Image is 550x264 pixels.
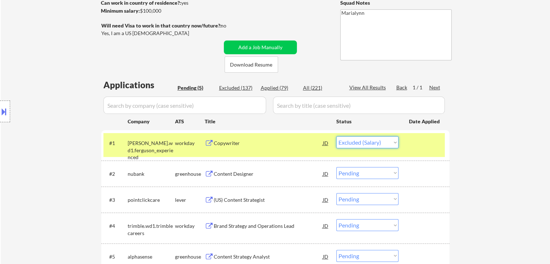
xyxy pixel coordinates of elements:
div: Applications [103,81,175,89]
div: JD [322,136,329,149]
div: workday [175,222,205,230]
button: Add a Job Manually [224,41,297,54]
div: Status [336,115,398,128]
div: ATS [175,118,205,125]
div: JD [322,193,329,206]
div: Company [128,118,175,125]
div: Brand Strategy and Operations Lead [214,222,323,230]
div: workday [175,140,205,147]
div: 1 / 1 [413,84,429,91]
div: Copywriter [214,140,323,147]
div: lever [175,196,205,204]
div: alphasense [128,253,175,260]
div: Date Applied [409,118,441,125]
input: Search by title (case sensitive) [273,97,445,114]
div: [PERSON_NAME].wd1.ferguson_experienced [128,140,175,161]
div: JD [322,167,329,180]
div: Next [429,84,441,91]
div: Excluded (137) [219,84,255,91]
div: JD [322,219,329,232]
div: nubank [128,170,175,178]
div: Content Strategy Analyst [214,253,323,260]
div: no [221,22,241,29]
div: greenhouse [175,170,205,178]
div: Title [205,118,329,125]
div: Back [396,84,408,91]
div: #3 [109,196,122,204]
button: Download Resume [225,56,278,73]
div: (US) Content Strategist [214,196,323,204]
div: pointclickcare [128,196,175,204]
div: trimble.wd1.trimblecareers [128,222,175,237]
div: $100,000 [101,7,221,14]
strong: Will need Visa to work in that country now/future?: [101,22,222,29]
div: #4 [109,222,122,230]
div: #5 [109,253,122,260]
div: greenhouse [175,253,205,260]
input: Search by company (case sensitive) [103,97,266,114]
div: Yes, I am a US [DEMOGRAPHIC_DATA] [101,30,223,37]
div: All (221) [303,84,339,91]
div: JD [322,250,329,263]
strong: Minimum salary: [101,8,140,14]
div: View All Results [349,84,388,91]
div: Applied (79) [261,84,297,91]
div: Content Designer [214,170,323,178]
div: Pending (5) [178,84,214,91]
